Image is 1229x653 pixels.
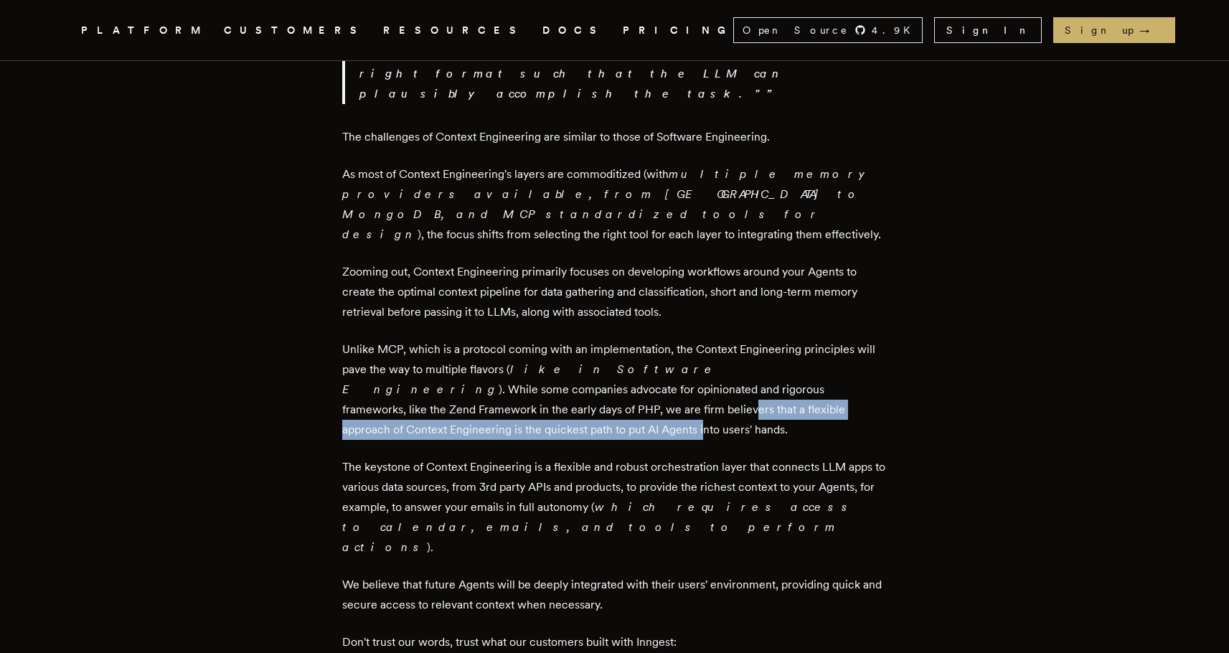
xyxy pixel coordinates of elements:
span: 4.9 K [872,23,919,37]
em: like in Software Engineering [342,362,718,396]
p: Don't trust our words, trust what our customers built with Inngest: [342,632,887,652]
a: Sign In [934,17,1042,43]
a: PRICING [623,22,733,39]
p: The keystone of Context Engineering is a flexible and robust orchestration layer that connects LL... [342,457,887,558]
button: RESOURCES [383,22,525,39]
a: DOCS [542,22,606,39]
p: The challenges of Context Engineering are similar to those of Software Engineering. [342,127,887,147]
p: Unlike MCP, which is a protocol coming with an implementation, the Context Engineering principles... [342,339,887,440]
span: Open Source [743,23,849,37]
span: → [1139,23,1164,37]
p: Zooming out, Context Engineering primarily focuses on developing workflows around your Agents to ... [342,262,887,322]
em: which requires access to calendar, emails, and tools to perform actions [342,500,855,554]
a: CUSTOMERS [224,22,366,39]
p: “building dynamic systems to provide the right information and tools in the right format such tha... [359,24,887,104]
a: Sign up [1053,17,1175,43]
button: PLATFORM [81,22,207,39]
p: As most of Context Engineering's layers are commoditized (with ), the focus shifts from selecting... [342,164,887,245]
p: We believe that future Agents will be deeply integrated with their users' environment, providing ... [342,575,887,615]
em: multiple memory providers available, from [GEOGRAPHIC_DATA] to MongoDB, and MCP standardized tool... [342,167,875,241]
